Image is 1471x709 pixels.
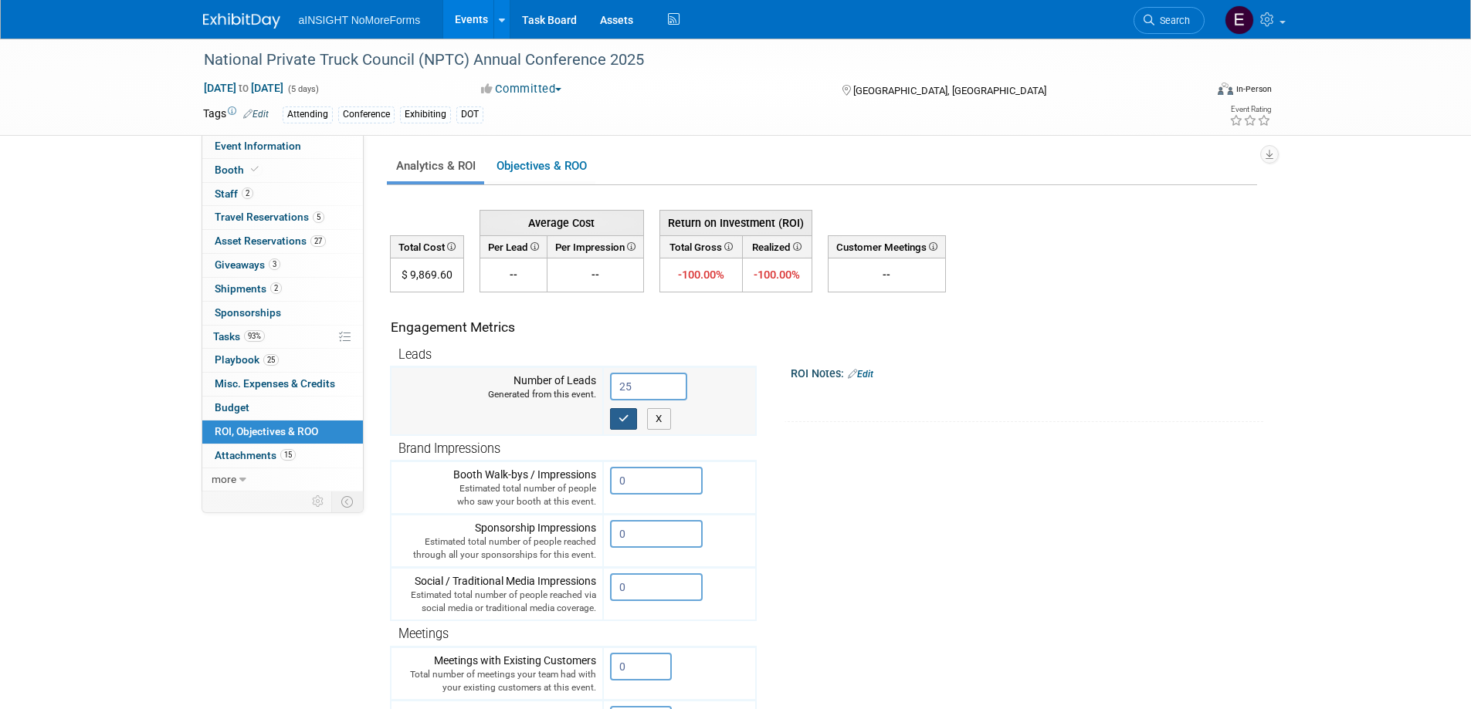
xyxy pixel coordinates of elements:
td: Tags [203,106,269,123]
div: -- [835,267,939,282]
span: [GEOGRAPHIC_DATA], [GEOGRAPHIC_DATA] [853,85,1046,96]
div: Event Format [1113,80,1273,103]
span: Search [1154,15,1190,26]
a: Objectives & ROO [487,151,595,181]
a: Attachments15 [202,444,363,468]
div: DOT [456,106,483,123]
th: Average Cost [480,210,643,235]
span: 2 [242,187,253,199]
span: 15 [280,449,296,461]
img: Format-Inperson.png [1218,83,1233,95]
a: Budget [202,397,363,420]
td: $ 9,869.60 [390,258,463,292]
span: (5 days) [286,84,319,94]
th: Realized [743,235,812,258]
div: National Private Truck Council (NPTC) Annual Conference 2025 [198,46,1181,74]
th: Customer Meetings [828,235,945,258]
span: more [212,473,236,485]
div: Meetings with Existing Customers [398,653,596,694]
div: Total number of meetings your team had with your existing customers at this event. [398,668,596,694]
span: Playbook [215,353,279,366]
img: ExhibitDay [203,13,280,29]
span: Shipments [215,282,282,295]
span: Attachments [215,449,296,461]
div: Engagement Metrics [391,318,750,337]
i: Booth reservation complete [251,165,259,174]
a: Staff2 [202,183,363,206]
div: Estimated total number of people reached through all your sponsorships for this event. [398,535,596,562]
img: Eric Guimond [1225,5,1254,35]
a: Travel Reservations5 [202,206,363,229]
span: -100.00% [678,268,724,282]
td: Toggle Event Tabs [331,491,363,511]
span: -- [591,268,599,281]
a: ROI, Objectives & ROO [202,420,363,444]
div: Event Rating [1229,106,1271,113]
span: Leads [398,347,432,362]
div: Generated from this event. [398,388,596,401]
div: Sponsorship Impressions [398,520,596,562]
a: Booth [202,159,363,182]
span: Booth [215,164,262,176]
th: Total Gross [659,235,743,258]
a: Tasks93% [202,326,363,349]
div: Conference [338,106,395,123]
div: ROI Notes: [791,362,1264,382]
a: more [202,468,363,491]
span: Staff [215,187,253,200]
span: aINSIGHT NoMoreForms [299,14,421,26]
span: Meetings [398,626,449,641]
a: Asset Reservations27 [202,230,363,253]
th: Total Cost [390,235,463,258]
span: Travel Reservations [215,211,324,223]
span: [DATE] [DATE] [203,81,284,95]
div: Social / Traditional Media Impressions [398,573,596,615]
span: 25 [263,354,279,366]
div: Exhibiting [400,106,451,123]
button: Committed [476,81,568,97]
span: ROI, Objectives & ROO [215,425,318,437]
a: Playbook25 [202,349,363,372]
div: Booth Walk-bys / Impressions [398,467,596,508]
span: Budget [215,401,249,414]
button: X [647,408,671,430]
a: Analytics & ROI [387,151,484,181]
span: -100.00% [754,268,800,282]
div: Attending [283,106,333,123]
div: Estimated total number of people reached via social media or traditional media coverage. [398,589,596,615]
div: Number of Leads [398,373,596,401]
span: 5 [313,211,324,223]
th: Return on Investment (ROI) [659,210,812,235]
th: Per Impression [547,235,643,258]
div: Estimated total number of people who saw your booth at this event. [398,482,596,508]
span: 27 [310,235,326,247]
span: to [236,82,251,94]
a: Edit [243,109,269,120]
a: Shipments2 [202,278,363,301]
th: Per Lead [480,235,547,258]
span: 2 [270,282,282,294]
a: Giveaways3 [202,254,363,277]
span: 93% [244,330,265,342]
span: Brand Impressions [398,441,500,456]
a: Sponsorships [202,302,363,325]
a: Event Information [202,135,363,158]
a: Misc. Expenses & Credits [202,373,363,396]
div: In-Person [1235,83,1272,95]
span: Giveaways [215,258,280,271]
span: Sponsorships [215,306,281,319]
span: Event Information [215,140,301,152]
span: Misc. Expenses & Credits [215,377,335,390]
span: Tasks [213,330,265,343]
span: 3 [269,258,280,270]
a: Search [1134,7,1205,34]
span: -- [510,268,517,281]
a: Edit [848,369,873,380]
span: Asset Reservations [215,235,326,247]
td: Personalize Event Tab Strip [305,491,332,511]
